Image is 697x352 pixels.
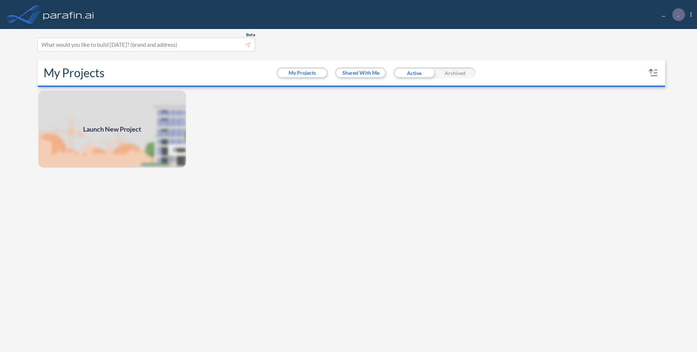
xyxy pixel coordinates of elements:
img: add [38,90,187,168]
img: logo [42,7,95,22]
h2: My Projects [44,66,105,80]
button: My Projects [278,69,327,77]
p: . [678,11,679,18]
div: Active [394,67,435,78]
button: Shared With Me [336,69,385,77]
div: ... [651,8,692,21]
div: Archived [435,67,476,78]
a: Launch New Project [38,90,187,168]
span: Launch New Project [83,124,141,134]
span: Beta [246,32,255,38]
button: sort [648,67,659,79]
